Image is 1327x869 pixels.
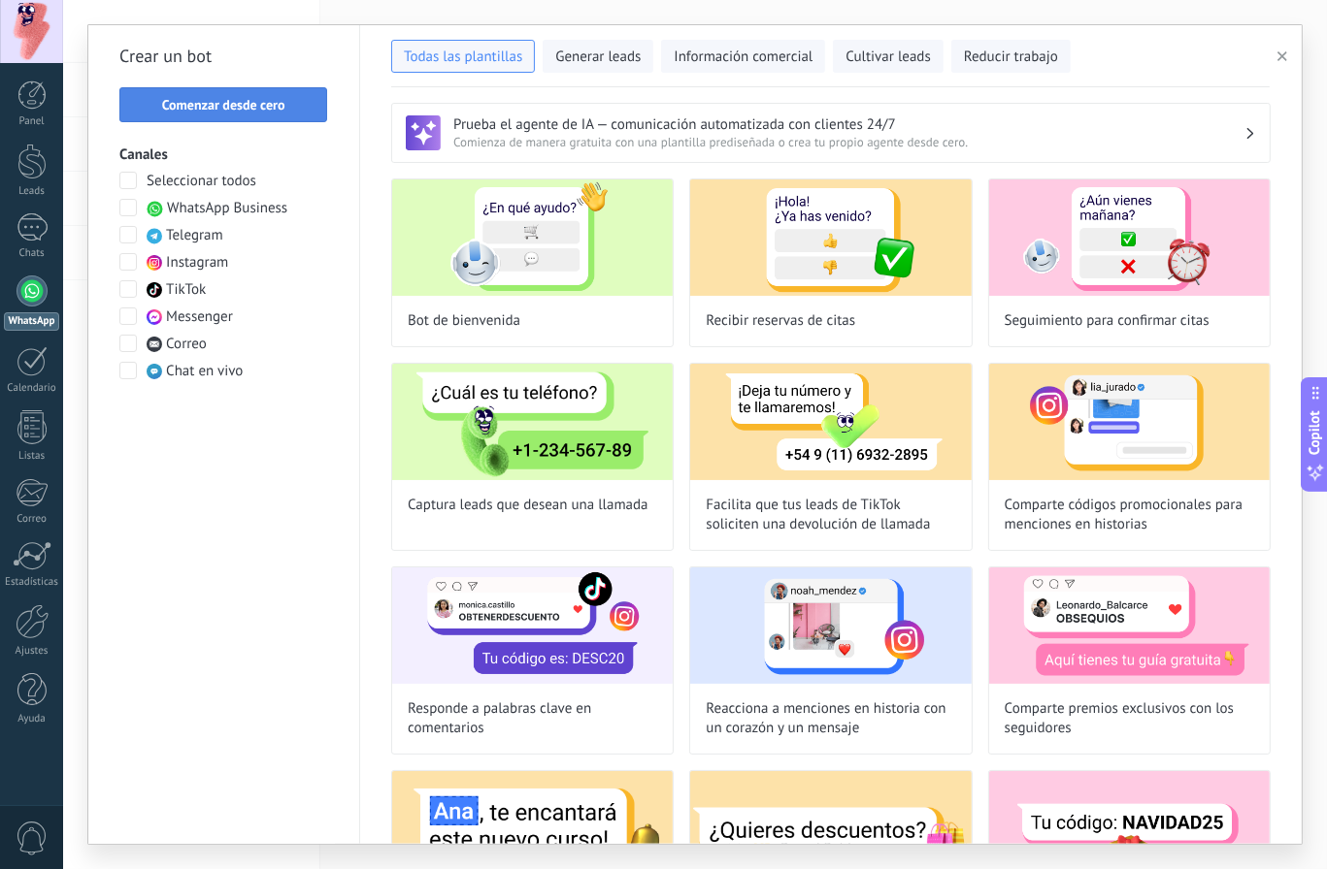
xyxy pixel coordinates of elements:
h3: Prueba el agente de IA — comunicación automatizada con clientes 24/7 [453,115,1244,134]
div: WhatsApp [4,312,59,331]
span: Messenger [166,307,233,327]
span: Información comercial [674,48,813,67]
h2: Crear un bot [119,41,328,72]
div: Ayuda [4,713,60,725]
button: Generar leads [543,40,653,73]
div: Ajustes [4,645,60,658]
button: Comenzar desde cero [119,87,327,122]
div: Calendario [4,382,60,395]
span: Seguimiento para confirmar citas [1005,311,1210,331]
span: Recibir reservas de citas [706,311,855,331]
button: Reducir trabajo [951,40,1071,73]
button: Información comercial [661,40,825,73]
span: Comenzar desde cero [162,98,285,112]
div: Chats [4,247,60,260]
h3: Canales [119,145,328,164]
img: Responde a palabras clave en comentarios [392,567,673,684]
span: TikTok [166,280,206,300]
span: Chat en vivo [166,362,243,381]
span: WhatsApp Business [167,199,287,218]
span: Seleccionar todos [147,172,256,191]
div: Leads [4,185,60,198]
img: Reacciona a menciones en historia con un corazón y un mensaje [690,567,971,684]
span: Responde a palabras clave en comentarios [408,699,657,738]
img: Bot de bienvenida [392,179,673,296]
img: Recibir reservas de citas [690,179,971,296]
span: Reducir trabajo [964,48,1058,67]
span: Todas las plantillas [404,48,522,67]
span: Correo [166,335,207,354]
img: Seguimiento para confirmar citas [989,179,1270,296]
div: Correo [4,513,60,526]
span: Reacciona a menciones en historia con un corazón y un mensaje [706,699,955,738]
span: Generar leads [555,48,641,67]
img: Comparte códigos promocionales para menciones en historias [989,364,1270,480]
img: Comparte premios exclusivos con los seguidores [989,567,1270,684]
span: Bot de bienvenida [408,311,520,331]
div: Panel [4,115,60,128]
button: Cultivar leads [833,40,943,73]
img: Captura leads que desean una llamada [392,364,673,480]
span: Comparte premios exclusivos con los seguidores [1005,699,1254,738]
span: Facilita que tus leads de TikTok soliciten una devolución de llamada [706,496,955,534]
div: Estadísticas [4,576,60,589]
div: Listas [4,450,60,463]
span: Copilot [1306,411,1325,456]
span: Captura leads que desean una llamada [408,496,648,515]
img: Facilita que tus leads de TikTok soliciten una devolución de llamada [690,364,971,480]
span: Comienza de manera gratuita con una plantilla prediseñada o crea tu propio agente desde cero. [453,134,1244,150]
span: Instagram [166,253,228,273]
span: Telegram [166,226,223,245]
span: Cultivar leads [846,48,930,67]
button: Todas las plantillas [391,40,535,73]
span: Comparte códigos promocionales para menciones en historias [1005,496,1254,534]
